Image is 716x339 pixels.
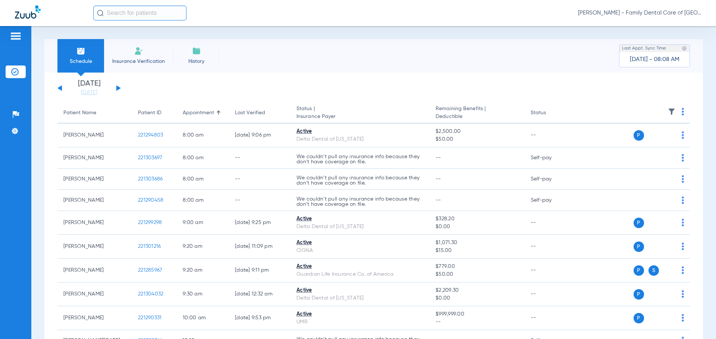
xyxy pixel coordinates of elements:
[57,124,132,147] td: [PERSON_NAME]
[436,176,441,182] span: --
[682,131,684,139] img: group-dot-blue.svg
[436,263,518,271] span: $779.00
[57,259,132,282] td: [PERSON_NAME]
[296,215,424,223] div: Active
[177,190,229,211] td: 8:00 AM
[296,294,424,302] div: Delta Dental of [US_STATE]
[682,196,684,204] img: group-dot-blue.svg
[229,211,291,235] td: [DATE] 9:25 PM
[525,235,575,259] td: --
[177,235,229,259] td: 9:20 AM
[578,9,701,17] span: [PERSON_NAME] - Family Dental Care of [GEOGRAPHIC_DATA]
[682,243,684,250] img: group-dot-blue.svg
[229,282,291,306] td: [DATE] 12:32 AM
[138,268,162,273] span: 221285967
[138,155,162,160] span: 221303697
[291,103,430,124] th: Status |
[634,289,644,300] span: P
[436,113,518,121] span: Deductible
[682,175,684,183] img: group-dot-blue.svg
[57,147,132,169] td: [PERSON_NAME]
[525,147,575,169] td: Self-pay
[138,220,162,225] span: 221299298
[296,113,424,121] span: Insurance Payer
[682,290,684,298] img: group-dot-blue.svg
[57,235,132,259] td: [PERSON_NAME]
[229,124,291,147] td: [DATE] 9:06 PM
[436,294,518,302] span: $0.00
[436,239,518,247] span: $1,071.30
[436,155,441,160] span: --
[57,306,132,330] td: [PERSON_NAME]
[296,128,424,135] div: Active
[525,169,575,190] td: Self-pay
[57,190,132,211] td: [PERSON_NAME]
[63,109,126,117] div: Patient Name
[525,124,575,147] td: --
[138,315,161,320] span: 221290331
[67,89,112,96] a: [DATE]
[436,310,518,318] span: $999,999.00
[138,198,163,203] span: 221290458
[192,47,201,55] img: History
[229,169,291,190] td: --
[183,109,223,117] div: Appointment
[177,306,229,330] td: 10:00 AM
[682,266,684,274] img: group-dot-blue.svg
[682,46,687,51] img: last sync help info
[138,244,161,249] span: 221301216
[183,109,214,117] div: Appointment
[296,271,424,278] div: Guardian Life Insurance Co. of America
[525,190,575,211] td: Self-pay
[525,103,575,124] th: Status
[63,109,96,117] div: Patient Name
[10,32,22,41] img: hamburger-icon
[76,47,85,55] img: Schedule
[436,198,441,203] span: --
[296,318,424,326] div: UMR
[63,58,98,65] span: Schedule
[634,242,644,252] span: P
[682,314,684,322] img: group-dot-blue.svg
[138,109,171,117] div: Patient ID
[229,147,291,169] td: --
[138,109,161,117] div: Patient ID
[177,169,229,190] td: 8:00 AM
[649,265,659,276] span: S
[296,196,424,207] p: We couldn’t pull any insurance info because they don’t have coverage on file.
[668,108,675,115] img: filter.svg
[229,306,291,330] td: [DATE] 9:53 PM
[436,271,518,278] span: $50.00
[296,223,424,231] div: Delta Dental of [US_STATE]
[436,318,518,326] span: --
[436,247,518,255] span: $15.00
[296,310,424,318] div: Active
[177,211,229,235] td: 9:00 AM
[138,291,163,297] span: 221304032
[634,313,644,323] span: P
[110,58,167,65] span: Insurance Verification
[296,175,424,186] p: We couldn’t pull any insurance info because they don’t have coverage on file.
[235,109,285,117] div: Last Verified
[134,47,143,55] img: Manual Insurance Verification
[296,287,424,294] div: Active
[296,135,424,143] div: Delta Dental of [US_STATE]
[177,147,229,169] td: 8:00 AM
[93,6,186,20] input: Search for patients
[525,306,575,330] td: --
[15,6,41,19] img: Zuub Logo
[296,154,424,164] p: We couldn’t pull any insurance info because they don’t have coverage on file.
[235,109,265,117] div: Last Verified
[97,10,104,16] img: Search Icon
[682,108,684,115] img: group-dot-blue.svg
[138,176,163,182] span: 221303686
[229,235,291,259] td: [DATE] 11:09 PM
[296,239,424,247] div: Active
[622,45,667,52] span: Last Appt. Sync Time:
[430,103,524,124] th: Remaining Benefits |
[436,223,518,231] span: $0.00
[630,56,679,63] span: [DATE] - 08:08 AM
[57,169,132,190] td: [PERSON_NAME]
[634,265,644,276] span: P
[436,287,518,294] span: $2,209.30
